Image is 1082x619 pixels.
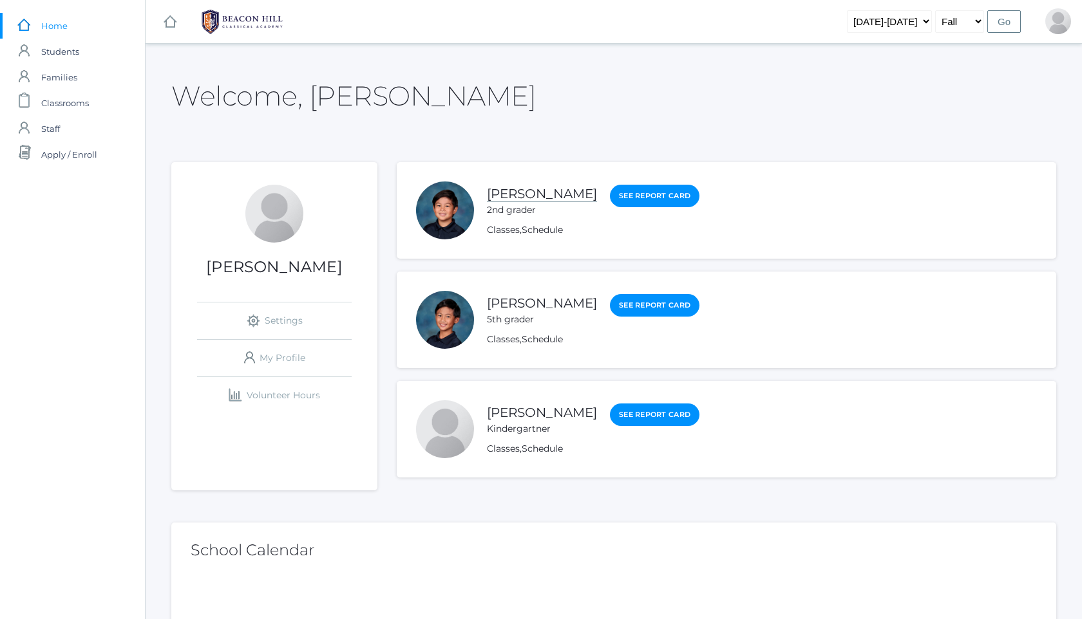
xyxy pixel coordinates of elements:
[487,442,699,456] div: ,
[522,443,563,454] a: Schedule
[487,333,699,346] div: ,
[487,186,597,202] a: [PERSON_NAME]
[487,313,597,326] div: 5th grader
[487,295,597,311] a: [PERSON_NAME]
[610,403,699,426] a: See Report Card
[610,185,699,207] a: See Report Card
[487,224,520,236] a: Classes
[41,64,77,90] span: Families
[197,340,352,376] a: My Profile
[416,400,474,458] div: Kailo Soratorio
[416,181,474,239] div: Nico Soratorio
[191,542,1037,559] h2: School Calendar
[487,405,597,420] a: [PERSON_NAME]
[41,90,89,116] span: Classrooms
[197,377,352,414] a: Volunteer Hours
[171,259,377,275] h1: [PERSON_NAME]
[416,291,474,349] div: Matteo Soratorio
[487,422,597,436] div: Kindergartner
[245,185,303,243] div: Lew Soratorio
[1045,8,1071,34] div: Lew Soratorio
[987,10,1021,33] input: Go
[610,294,699,317] a: See Report Card
[197,302,352,339] a: Settings
[171,81,536,111] h2: Welcome, [PERSON_NAME]
[41,142,97,167] span: Apply / Enroll
[487,203,597,217] div: 2nd grader
[522,333,563,345] a: Schedule
[487,223,699,237] div: ,
[194,6,290,38] img: 1_BHCALogos-05.png
[41,13,68,39] span: Home
[487,443,520,454] a: Classes
[487,333,520,345] a: Classes
[41,116,60,142] span: Staff
[522,224,563,236] a: Schedule
[41,39,79,64] span: Students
